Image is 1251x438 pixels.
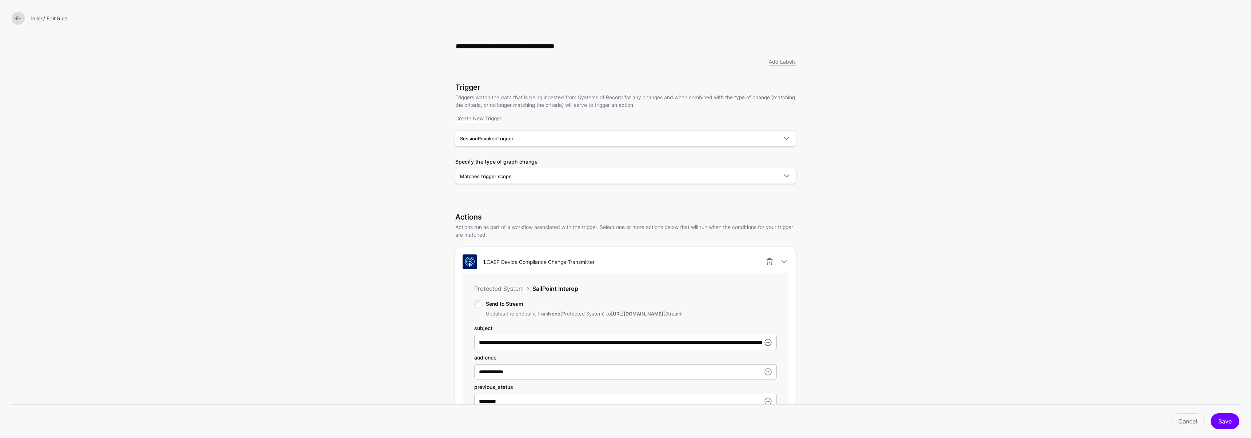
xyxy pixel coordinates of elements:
label: subject [474,324,492,332]
span: Matches trigger scope [460,173,512,179]
span: SailPoint Interop [532,285,578,292]
label: Specify the type of graph change [455,158,537,165]
strong: None [548,311,560,317]
a: Create New Trigger [455,115,501,121]
span: Protected System [474,285,524,292]
h3: Trigger [455,83,796,92]
img: svg+xml;base64,PHN2ZyB3aWR0aD0iNjQiIGhlaWdodD0iNjQiIHZpZXdCb3g9IjAgMCA2NCA2NCIgZmlsbD0ibm9uZSIgeG... [463,254,477,269]
a: Rules [31,15,43,21]
span: Send to Stream [486,301,523,307]
div: CAEP Device Compliance Change Transmitter [480,258,597,266]
a: Add Labels [769,59,796,65]
strong: 1. [483,259,487,265]
label: previous_status [474,383,513,391]
div: Updates the endpoint from (Protected System) to (Stream) [486,310,683,318]
p: Triggers watch the data that is being ingested from Systems of Record for any changes and when co... [455,93,796,109]
label: audience [474,354,496,361]
button: Save [1211,413,1239,429]
a: Cancel [1171,413,1205,429]
div: / Edit Rule [28,15,1242,22]
strong: [URL][DOMAIN_NAME] [611,311,663,317]
span: SessionRevokedTrigger [460,136,513,141]
h3: Actions [455,213,796,221]
p: Actions run as part of a workflow associated with the trigger. Select one or more actions below t... [455,223,796,238]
